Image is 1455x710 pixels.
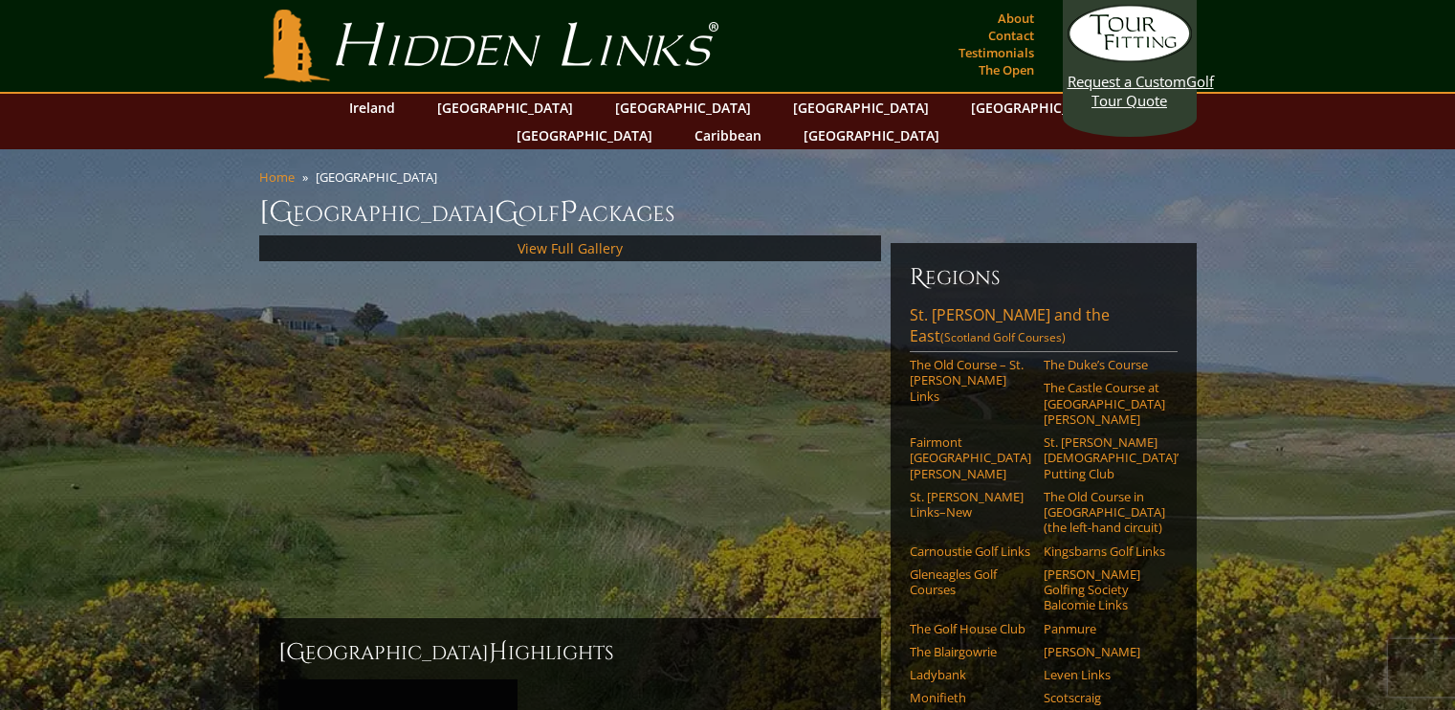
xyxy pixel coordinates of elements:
[606,94,761,122] a: [GEOGRAPHIC_DATA]
[278,637,862,668] h2: [GEOGRAPHIC_DATA] ighlights
[974,56,1039,83] a: The Open
[954,39,1039,66] a: Testimonials
[1068,5,1192,110] a: Request a CustomGolf Tour Quote
[940,329,1066,345] span: (Scotland Golf Courses)
[489,637,508,668] span: H
[983,22,1039,49] a: Contact
[1044,357,1165,372] a: The Duke’s Course
[685,122,771,149] a: Caribbean
[910,434,1031,481] a: Fairmont [GEOGRAPHIC_DATA][PERSON_NAME]
[507,122,662,149] a: [GEOGRAPHIC_DATA]
[1044,489,1165,536] a: The Old Course in [GEOGRAPHIC_DATA] (the left-hand circuit)
[1044,690,1165,705] a: Scotscraig
[993,5,1039,32] a: About
[910,690,1031,705] a: Monifieth
[1044,566,1165,613] a: [PERSON_NAME] Golfing Society Balcomie Links
[1044,380,1165,427] a: The Castle Course at [GEOGRAPHIC_DATA][PERSON_NAME]
[1068,72,1186,91] span: Request a Custom
[910,667,1031,682] a: Ladybank
[910,566,1031,598] a: Gleneagles Golf Courses
[428,94,583,122] a: [GEOGRAPHIC_DATA]
[910,644,1031,659] a: The Blairgowrie
[910,304,1178,352] a: St. [PERSON_NAME] and the East(Scotland Golf Courses)
[518,239,623,257] a: View Full Gallery
[910,489,1031,521] a: St. [PERSON_NAME] Links–New
[910,262,1178,293] h6: Regions
[910,621,1031,636] a: The Golf House Club
[340,94,405,122] a: Ireland
[1044,434,1165,481] a: St. [PERSON_NAME] [DEMOGRAPHIC_DATA]’ Putting Club
[961,94,1116,122] a: [GEOGRAPHIC_DATA]
[794,122,949,149] a: [GEOGRAPHIC_DATA]
[560,193,578,232] span: P
[1044,621,1165,636] a: Panmure
[259,193,1197,232] h1: [GEOGRAPHIC_DATA] olf ackages
[495,193,518,232] span: G
[259,168,295,186] a: Home
[1044,667,1165,682] a: Leven Links
[1044,544,1165,559] a: Kingsbarns Golf Links
[783,94,938,122] a: [GEOGRAPHIC_DATA]
[910,544,1031,559] a: Carnoustie Golf Links
[910,357,1031,404] a: The Old Course – St. [PERSON_NAME] Links
[316,168,445,186] li: [GEOGRAPHIC_DATA]
[1044,644,1165,659] a: [PERSON_NAME]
